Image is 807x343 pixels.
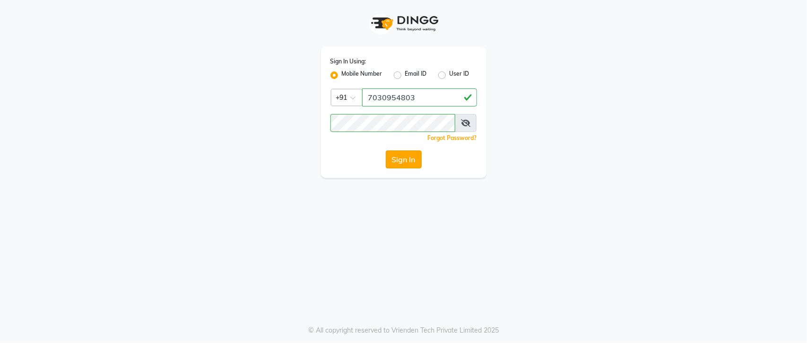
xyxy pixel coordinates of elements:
label: Mobile Number [342,70,382,81]
label: User ID [450,70,469,81]
label: Sign In Using: [330,57,366,66]
input: Username [362,88,477,106]
label: Email ID [405,70,427,81]
img: logo1.svg [366,9,442,37]
input: Username [330,114,455,132]
button: Sign In [386,150,422,168]
a: Forgot Password? [428,134,477,141]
